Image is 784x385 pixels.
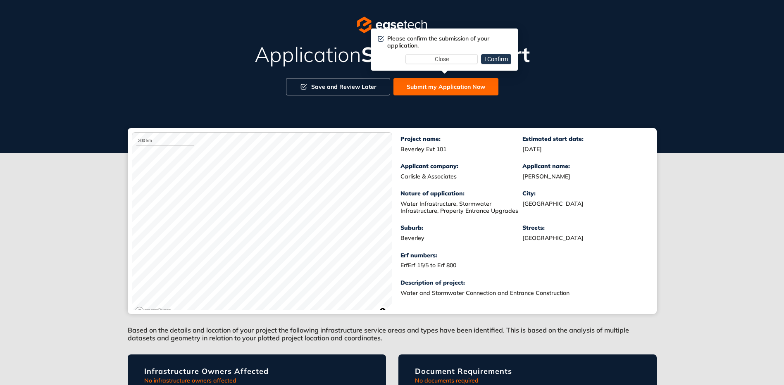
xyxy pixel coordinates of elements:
[407,82,485,91] span: Submit my Application Now
[361,41,530,67] span: Summary Report
[400,200,522,214] div: Water Infrastructure, Stormwater Infrastructure, Property Entrance Upgrades
[144,367,369,376] div: Infrastructure Owners Affected
[400,173,522,180] div: Carlisle & Associates
[387,35,511,49] div: Please confirm the submission of your application.
[522,224,644,231] div: Streets:
[136,137,194,145] div: 300 km
[435,55,449,64] span: Close
[400,190,522,197] div: Nature of application:
[128,314,657,354] div: Based on the details and location of your project the following infrastructure service areas and ...
[522,163,644,170] div: Applicant name:
[400,135,522,143] div: Project name:
[484,55,508,64] span: I Confirm
[128,43,657,66] h2: Application
[400,290,607,297] div: Water and Stormwater Connection and Entrance Construction
[522,135,644,143] div: Estimated start date:
[144,377,236,384] span: No infrastructure owners affected
[132,133,392,318] canvas: Map
[400,146,522,153] div: Beverley Ext 101
[393,78,498,95] button: Submit my Application Now
[522,235,644,242] div: [GEOGRAPHIC_DATA]
[405,54,478,64] button: Close
[415,377,479,384] span: No documents required
[415,367,640,376] div: Document Requirements
[400,235,522,242] div: Beverley
[380,307,385,316] span: Toggle attribution
[357,17,427,33] img: logo
[400,163,522,170] div: Applicant company:
[400,279,644,286] div: Description of project:
[400,224,522,231] div: Suburb:
[135,307,171,316] a: Mapbox logo
[522,200,644,207] div: [GEOGRAPHIC_DATA]
[311,82,377,91] span: Save and Review Later
[481,54,511,64] button: I Confirm
[522,146,644,153] div: [DATE]
[400,262,522,269] div: Erf Erf 15/5 to Erf 800
[522,190,644,197] div: City:
[522,173,644,180] div: [PERSON_NAME]
[400,252,522,259] div: Erf numbers:
[286,78,390,95] button: Save and Review Later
